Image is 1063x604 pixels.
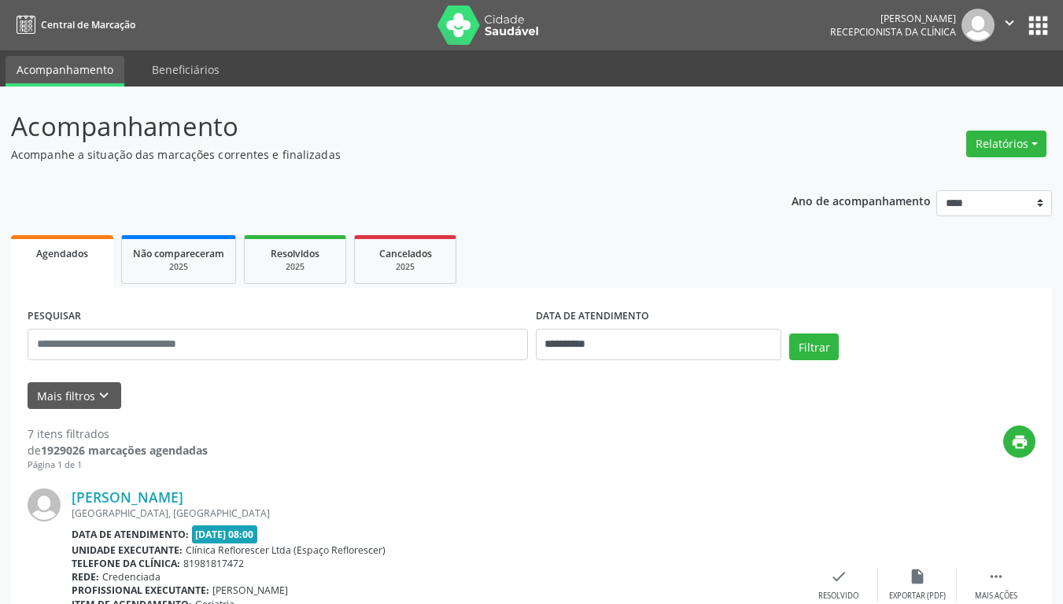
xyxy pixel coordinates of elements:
div: 2025 [366,261,445,273]
b: Data de atendimento: [72,528,189,541]
label: DATA DE ATENDIMENTO [536,304,649,329]
a: Beneficiários [141,56,231,83]
button: Filtrar [789,333,839,360]
a: [PERSON_NAME] [72,488,183,506]
div: Página 1 de 1 [28,459,208,472]
span: Agendados [36,247,88,260]
div: Mais ações [975,591,1017,602]
strong: 1929026 marcações agendadas [41,443,208,458]
i:  [987,568,1005,585]
label: PESQUISAR [28,304,81,329]
div: Resolvido [818,591,858,602]
div: de [28,442,208,459]
p: Acompanhamento [11,107,740,146]
span: Credenciada [102,570,161,584]
span: Resolvidos [271,247,319,260]
div: 2025 [256,261,334,273]
span: Central de Marcação [41,18,135,31]
span: Recepcionista da clínica [830,25,956,39]
button: Relatórios [966,131,1046,157]
div: Exportar (PDF) [889,591,946,602]
b: Rede: [72,570,99,584]
div: [PERSON_NAME] [830,12,956,25]
div: 2025 [133,261,224,273]
p: Acompanhe a situação das marcações correntes e finalizadas [11,146,740,163]
span: [DATE] 08:00 [192,525,258,543]
span: Não compareceram [133,247,224,260]
button: Mais filtroskeyboard_arrow_down [28,382,121,410]
i: keyboard_arrow_down [95,387,113,404]
a: Acompanhamento [6,56,124,87]
p: Ano de acompanhamento [792,190,931,210]
span: Clínica Reflorescer Ltda (Espaço Reflorescer) [186,543,386,557]
i: insert_drive_file [909,568,926,585]
i:  [1001,14,1018,31]
button: print [1003,425,1035,458]
b: Profissional executante: [72,584,209,597]
i: check [830,568,847,585]
i: print [1011,433,1028,451]
span: Cancelados [379,247,432,260]
div: [GEOGRAPHIC_DATA], [GEOGRAPHIC_DATA] [72,506,799,520]
a: Central de Marcação [11,12,135,38]
button: apps [1024,12,1052,39]
span: [PERSON_NAME] [212,584,288,597]
span: 81981817472 [183,557,244,570]
img: img [961,9,995,42]
b: Telefone da clínica: [72,557,180,570]
button:  [995,9,1024,42]
b: Unidade executante: [72,543,183,557]
div: 7 itens filtrados [28,425,208,442]
img: img [28,488,61,521]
